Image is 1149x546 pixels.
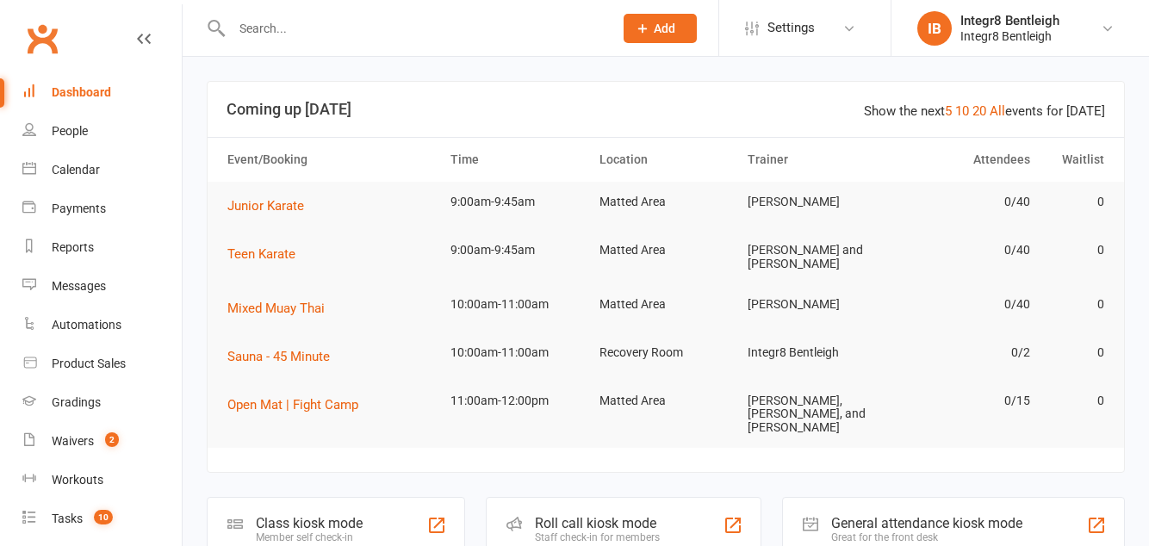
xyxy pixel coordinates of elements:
span: Add [654,22,675,35]
div: Reports [52,240,94,254]
a: Tasks 10 [22,499,182,538]
div: People [52,124,88,138]
a: 5 [945,103,952,119]
a: Dashboard [22,73,182,112]
div: Roll call kiosk mode [535,515,660,531]
div: Integr8 Bentleigh [960,28,1059,44]
button: Mixed Muay Thai [227,298,337,319]
button: Sauna - 45 Minute [227,346,342,367]
button: Open Mat | Fight Camp [227,394,370,415]
td: 0 [1038,182,1112,222]
td: 10:00am-11:00am [443,332,592,373]
input: Search... [227,16,601,40]
span: Sauna - 45 Minute [227,349,330,364]
td: Matted Area [592,381,741,421]
div: Workouts [52,473,103,487]
span: Open Mat | Fight Camp [227,397,358,413]
div: Class kiosk mode [256,515,363,531]
button: Teen Karate [227,244,307,264]
div: Integr8 Bentleigh [960,13,1059,28]
div: Product Sales [52,357,126,370]
a: 10 [955,103,969,119]
div: Calendar [52,163,100,177]
th: Trainer [740,138,889,182]
th: Attendees [889,138,1038,182]
a: Reports [22,228,182,267]
a: Automations [22,306,182,344]
td: Recovery Room [592,332,741,373]
button: Junior Karate [227,195,316,216]
th: Waitlist [1038,138,1112,182]
td: 9:00am-9:45am [443,182,592,222]
div: Payments [52,202,106,215]
td: [PERSON_NAME], [PERSON_NAME], and [PERSON_NAME] [740,381,889,448]
span: Settings [767,9,815,47]
a: Payments [22,189,182,228]
h3: Coming up [DATE] [227,101,1105,118]
td: 0/15 [889,381,1038,421]
div: Waivers [52,434,94,448]
td: 0 [1038,381,1112,421]
div: General attendance kiosk mode [831,515,1022,531]
th: Event/Booking [220,138,443,182]
div: Member self check-in [256,531,363,543]
a: People [22,112,182,151]
td: Matted Area [592,182,741,222]
div: Automations [52,318,121,332]
td: 10:00am-11:00am [443,284,592,325]
span: 2 [105,432,119,447]
div: Tasks [52,512,83,525]
td: 0 [1038,284,1112,325]
span: Junior Karate [227,198,304,214]
div: Great for the front desk [831,531,1022,543]
a: Product Sales [22,344,182,383]
td: [PERSON_NAME] [740,284,889,325]
a: Clubworx [21,17,64,60]
span: Teen Karate [227,246,295,262]
td: 0/2 [889,332,1038,373]
a: Gradings [22,383,182,422]
td: 0 [1038,230,1112,270]
a: All [990,103,1005,119]
span: Mixed Muay Thai [227,301,325,316]
td: [PERSON_NAME] [740,182,889,222]
td: 0/40 [889,182,1038,222]
td: 9:00am-9:45am [443,230,592,270]
td: Matted Area [592,284,741,325]
td: 0 [1038,332,1112,373]
td: 0/40 [889,230,1038,270]
td: Integr8 Bentleigh [740,332,889,373]
div: IB [917,11,952,46]
a: 20 [972,103,986,119]
div: Gradings [52,395,101,409]
div: Show the next events for [DATE] [864,101,1105,121]
a: Workouts [22,461,182,499]
th: Time [443,138,592,182]
div: Staff check-in for members [535,531,660,543]
span: 10 [94,510,113,524]
td: 11:00am-12:00pm [443,381,592,421]
a: Waivers 2 [22,422,182,461]
a: Messages [22,267,182,306]
td: Matted Area [592,230,741,270]
button: Add [624,14,697,43]
div: Dashboard [52,85,111,99]
th: Location [592,138,741,182]
td: 0/40 [889,284,1038,325]
a: Calendar [22,151,182,189]
td: [PERSON_NAME] and [PERSON_NAME] [740,230,889,284]
div: Messages [52,279,106,293]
